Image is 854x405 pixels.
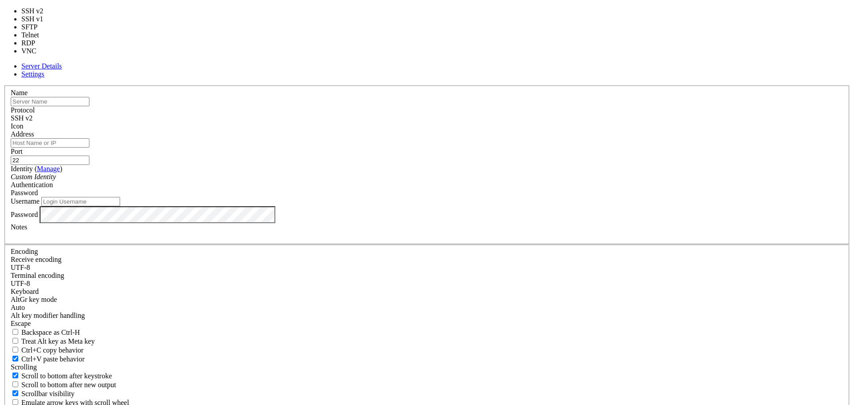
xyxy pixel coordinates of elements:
[11,280,843,288] div: UTF-8
[41,197,120,206] input: Login Username
[21,372,112,380] span: Scroll to bottom after keystroke
[11,189,843,197] div: Password
[11,296,57,303] label: Set the expected encoding for data received from the host. If the encodings do not match, visual ...
[21,390,75,397] span: Scrollbar visibility
[12,356,18,361] input: Ctrl+V paste behavior
[11,264,30,271] span: UTF-8
[11,122,23,130] label: Icon
[11,381,116,389] label: Scroll to bottom after new output.
[21,23,54,31] li: SFTP
[11,173,56,180] i: Custom Identity
[37,165,60,172] a: Manage
[21,329,80,336] span: Backspace as Ctrl-H
[12,381,18,387] input: Scroll to bottom after new output
[11,390,75,397] label: The vertical scrollbar mode.
[11,148,23,155] label: Port
[11,197,40,205] label: Username
[11,173,843,181] div: Custom Identity
[11,223,27,231] label: Notes
[21,31,54,39] li: Telnet
[11,156,89,165] input: Port Number
[11,272,64,279] label: The default terminal encoding. ISO-2022 enables character map translations (like graphics maps). ...
[11,106,35,114] label: Protocol
[11,320,843,328] div: Escape
[21,337,95,345] span: Treat Alt key as Meta key
[11,288,39,295] label: Keyboard
[12,338,18,344] input: Treat Alt key as Meta key
[12,399,18,405] input: Emulate arrow keys with scroll wheel
[21,355,85,363] span: Ctrl+V paste behavior
[12,373,18,378] input: Scroll to bottom after keystroke
[11,114,843,122] div: SSH v2
[12,329,18,335] input: Backspace as Ctrl-H
[11,256,61,263] label: Set the expected encoding for data received from the host. If the encodings do not match, visual ...
[11,138,89,148] input: Host Name or IP
[11,264,843,272] div: UTF-8
[11,280,30,287] span: UTF-8
[21,15,54,23] li: SSH v1
[11,304,25,311] span: Auto
[11,114,32,122] span: SSH v2
[11,210,38,218] label: Password
[21,70,44,78] a: Settings
[12,390,18,396] input: Scrollbar visibility
[11,89,28,96] label: Name
[11,363,37,371] label: Scrolling
[21,39,54,47] li: RDP
[11,337,95,345] label: Whether the Alt key acts as a Meta key or as a distinct Alt key.
[11,355,85,363] label: Ctrl+V pastes if true, sends ^V to host if false. Ctrl+Shift+V sends ^V to host if true, pastes i...
[11,320,31,327] span: Escape
[11,372,112,380] label: Whether to scroll to the bottom on any keystroke.
[11,165,62,172] label: Identity
[21,62,62,70] a: Server Details
[11,329,80,336] label: If true, the backspace should send BS ('\x08', aka ^H). Otherwise the backspace key should send '...
[12,347,18,353] input: Ctrl+C copy behavior
[11,312,85,319] label: Controls how the Alt key is handled. Escape: Send an ESC prefix. 8-Bit: Add 128 to the typed char...
[11,346,84,354] label: Ctrl-C copies if true, send ^C to host if false. Ctrl-Shift-C sends ^C to host if true, copies if...
[21,381,116,389] span: Scroll to bottom after new output
[21,47,54,55] li: VNC
[11,97,89,106] input: Server Name
[11,304,843,312] div: Auto
[11,130,34,138] label: Address
[21,346,84,354] span: Ctrl+C copy behavior
[21,7,54,15] li: SSH v2
[35,165,62,172] span: ( )
[11,181,53,188] label: Authentication
[11,189,38,196] span: Password
[11,248,38,255] label: Encoding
